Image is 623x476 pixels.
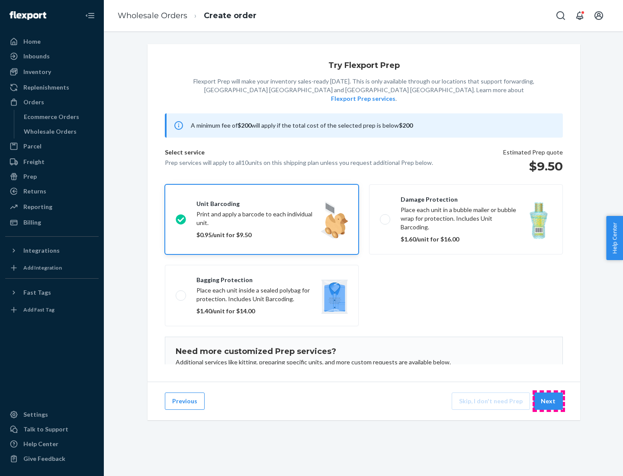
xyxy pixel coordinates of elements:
div: Billing [23,218,41,227]
button: Open Search Box [552,7,569,24]
h1: $9.50 [503,158,563,174]
a: Reporting [5,200,99,214]
div: Inbounds [23,52,50,61]
div: Parcel [23,142,42,151]
b: $200 [238,122,251,129]
h1: Try Flexport Prep [328,61,400,70]
p: Estimated Prep quote [503,148,563,157]
div: Help Center [23,440,58,448]
div: Reporting [23,203,52,211]
a: Prep [5,170,99,183]
img: Flexport logo [10,11,46,20]
a: Add Integration [5,261,99,275]
button: Fast Tags [5,286,99,299]
div: Replenishments [23,83,69,92]
p: Select service [165,148,433,158]
a: Inventory [5,65,99,79]
div: Talk to Support [23,425,68,434]
div: Freight [23,158,45,166]
div: Add Fast Tag [23,306,55,313]
span: A minimum fee of will apply if the total cost of the selected prep is below [191,122,413,129]
button: Integrations [5,244,99,257]
button: Next [533,392,563,410]
b: $200 [399,122,413,129]
button: Help Center [606,216,623,260]
button: Open notifications [571,7,588,24]
button: Previous [165,392,205,410]
a: Freight [5,155,99,169]
a: Replenishments [5,80,99,94]
a: Talk to Support [5,422,99,436]
a: Returns [5,184,99,198]
button: Flexport Prep services [331,94,395,103]
div: Returns [23,187,46,196]
button: Give Feedback [5,452,99,466]
div: Settings [23,410,48,419]
div: Wholesale Orders [24,127,77,136]
a: Home [5,35,99,48]
a: Create order [204,11,257,20]
div: Give Feedback [23,454,65,463]
div: Prep [23,172,37,181]
div: Inventory [23,68,51,76]
div: Integrations [23,246,60,255]
div: Home [23,37,41,46]
h1: Need more customized Prep services? [176,347,552,356]
a: Billing [5,215,99,229]
button: Skip, I don't need Prep [452,392,530,410]
ol: breadcrumbs [111,3,263,29]
a: Ecommerce Orders [19,110,99,124]
p: Flexport Prep will make your inventory sales-ready [DATE]. This is only available through our loc... [193,77,534,103]
p: Additional services like kitting, preparing specific units, and more custom requests are availabl... [176,358,552,367]
a: Orders [5,95,99,109]
a: Add Fast Tag [5,303,99,317]
a: Wholesale Orders [19,125,99,138]
a: Settings [5,408,99,421]
div: Orders [23,98,44,106]
button: Close Navigation [81,7,99,24]
button: Open account menu [590,7,607,24]
a: Help Center [5,437,99,451]
div: Ecommerce Orders [24,113,79,121]
a: Wholesale Orders [118,11,187,20]
div: Fast Tags [23,288,51,297]
a: Inbounds [5,49,99,63]
div: Add Integration [23,264,62,271]
a: Parcel [5,139,99,153]
p: Prep services will apply to all 10 units on this shipping plan unless you request additional Prep... [165,158,433,167]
